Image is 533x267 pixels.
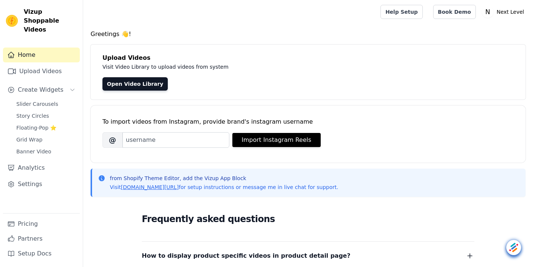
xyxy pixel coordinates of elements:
[91,30,526,39] h4: Greetings 👋!
[3,177,80,192] a: Settings
[121,184,179,190] a: [DOMAIN_NAME][URL]
[110,183,338,191] p: Visit for setup instructions or message me in live chat for support.
[3,82,80,97] button: Create Widgets
[102,53,514,62] h4: Upload Videos
[142,251,474,261] button: How to display product specific videos in product detail page?
[142,212,474,227] h2: Frequently asked questions
[494,5,527,19] p: Next Level
[122,132,229,148] input: username
[102,117,514,126] div: To import videos from Instagram, provide brand's instagram username
[16,124,56,131] span: Floating-Pop ⭐
[142,251,350,261] span: How to display product specific videos in product detail page?
[12,99,80,109] a: Slider Carousels
[110,175,338,182] p: from Shopify Theme Editor, add the Vizup App Block
[433,5,476,19] a: Book Demo
[16,148,51,155] span: Banner Video
[3,216,80,231] a: Pricing
[16,100,58,108] span: Slider Carousels
[102,132,122,148] span: @
[102,62,435,71] p: Visit Video Library to upload videos from system
[482,5,527,19] button: N Next Level
[3,231,80,246] a: Partners
[102,77,168,91] a: Open Video Library
[232,133,321,147] button: Import Instagram Reels
[6,15,18,27] img: Vizup
[12,134,80,145] a: Grid Wrap
[12,111,80,121] a: Story Circles
[3,160,80,175] a: Analytics
[12,146,80,157] a: Banner Video
[3,64,80,79] a: Upload Videos
[16,136,42,143] span: Grid Wrap
[12,123,80,133] a: Floating-Pop ⭐
[485,8,490,16] text: N
[18,85,63,94] span: Create Widgets
[3,48,80,62] a: Home
[380,5,422,19] a: Help Setup
[16,112,49,120] span: Story Circles
[24,7,77,34] span: Vizup Shoppable Videos
[3,246,80,261] a: Setup Docs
